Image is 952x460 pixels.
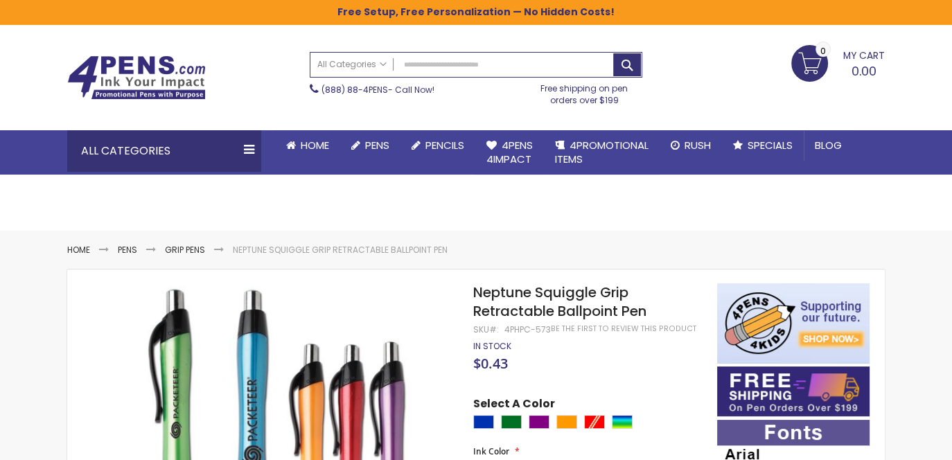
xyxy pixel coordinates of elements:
[527,78,643,105] div: Free shipping on pen orders over $199
[551,324,696,334] a: Be the first to review this product
[612,415,633,429] div: Assorted
[321,84,434,96] span: - Call Now!
[748,138,793,152] span: Specials
[67,55,206,100] img: 4Pens Custom Pens and Promotional Products
[504,324,551,335] div: 4PHPC-573
[820,44,826,57] span: 0
[365,138,389,152] span: Pens
[804,130,853,161] a: Blog
[473,415,494,429] div: Blue
[118,244,137,256] a: Pens
[310,53,394,76] a: All Categories
[685,138,711,152] span: Rush
[321,84,388,96] a: (888) 88-4PENS
[473,445,509,457] span: Ink Color
[67,244,90,256] a: Home
[165,244,205,256] a: Grip Pens
[556,415,577,429] div: Orange
[717,283,870,364] img: 4pens 4 kids
[555,138,649,166] span: 4PROMOTIONAL ITEMS
[852,62,876,80] span: 0.00
[722,130,804,161] a: Specials
[425,138,464,152] span: Pencils
[544,130,660,175] a: 4PROMOTIONALITEMS
[301,138,329,152] span: Home
[501,415,522,429] div: Green
[717,366,870,416] img: Free shipping on orders over $199
[400,130,475,161] a: Pencils
[660,130,722,161] a: Rush
[340,130,400,161] a: Pens
[473,324,499,335] strong: SKU
[67,130,261,172] div: All Categories
[473,340,511,352] span: In stock
[275,130,340,161] a: Home
[473,396,555,415] span: Select A Color
[486,138,533,166] span: 4Pens 4impact
[815,138,842,152] span: Blog
[475,130,544,175] a: 4Pens4impact
[473,283,646,321] span: Neptune Squiggle Grip Retractable Ballpoint Pen
[317,59,387,70] span: All Categories
[473,341,511,352] div: Availability
[529,415,549,429] div: Purple
[791,45,885,80] a: 0.00 0
[233,245,448,256] li: Neptune Squiggle Grip Retractable Ballpoint Pen
[473,354,508,373] span: $0.43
